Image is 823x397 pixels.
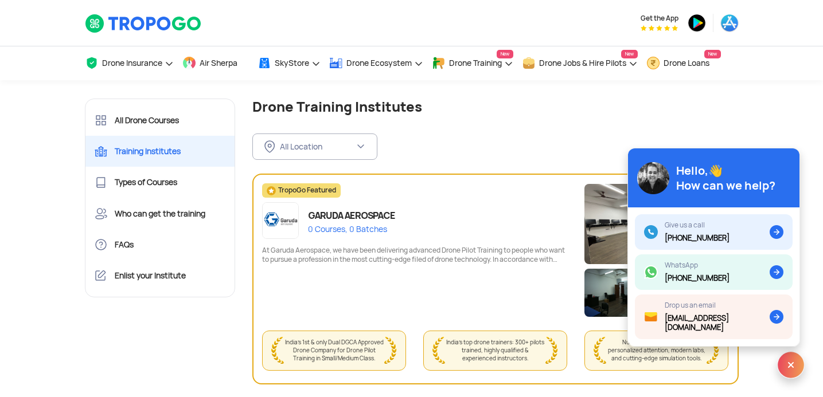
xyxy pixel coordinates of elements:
div: [PHONE_NUMBER] [665,274,730,283]
button: All Location [252,133,377,160]
img: ic_playstore.png [688,14,706,32]
img: ic_chevron_down.svg [356,142,365,151]
span: India's top drone trainers: 300+ pilots trained, highly qualified & experienced instructors. [445,339,545,363]
img: img_avatar@2x.png [637,162,669,194]
span: Drone Loans [664,58,709,68]
img: IMG_0628.jpeg [584,184,728,264]
img: ic_arrow.svg [770,310,783,324]
div: Hello,👋 How can we help? [676,163,775,193]
div: Drop us an email [665,301,770,309]
div: [EMAIL_ADDRESS][DOMAIN_NAME] [665,314,770,332]
div: TropoGo Featured [262,183,341,198]
img: wreath_right.png [707,337,719,364]
img: ic_arrow.svg [770,225,783,239]
img: wreath_left.png [432,337,445,364]
img: app-logo [262,202,299,239]
img: wreath_left.png [594,337,606,364]
div: All Location [280,141,354,152]
a: Drop us an email[EMAIL_ADDRESS][DOMAIN_NAME] [635,294,793,339]
div: Give us a call [665,221,730,229]
a: All Drone Courses [85,105,235,136]
span: India's 1st & only Dual DGCA Approved Drone Company for Drone Pilot Training in Small/Medium Class. [284,339,384,363]
span: Drone Insurance [102,58,162,68]
a: SkyStore [258,46,321,80]
a: Give us a call[PHONE_NUMBER] [635,214,793,250]
a: Drone Jobs & Hire PilotsNew [522,46,638,80]
a: Air Sherpa [182,46,249,80]
a: Who can get the training [85,198,235,229]
span: New [704,50,721,58]
a: TropoGo Featuredapp-logoGARUDA AEROSPACE0 Courses, 0 BatchesAt Garuda Aerospace, we have been del... [253,184,738,371]
img: ic_x.svg [777,351,805,379]
a: WhatsApp[PHONE_NUMBER] [635,254,793,290]
img: wreath_right.png [384,337,397,364]
img: App Raking [641,25,678,31]
span: New [497,50,513,58]
div: [PHONE_NUMBER] [665,234,730,243]
a: Drone TrainingNew [432,46,513,80]
span: Get the App [641,14,678,23]
span: SkyStore [275,58,309,68]
img: ic_appstore.png [720,14,739,32]
img: ic_whatsapp.svg [644,265,658,279]
span: Air Sherpa [200,58,237,68]
div: WhatsApp [665,261,730,269]
a: Enlist your Institute [85,260,235,291]
img: ic_location_inActive.svg [264,140,275,153]
span: New [621,50,638,58]
span: Drone Training [449,58,502,68]
img: TropoGo Logo [85,14,202,33]
img: ic_call.svg [644,225,658,239]
div: GARUDA AEROSPACE [308,207,395,224]
img: C47A5772.jpeg [584,269,653,317]
a: FAQs [85,229,235,260]
div: 0 Courses, 0 Batches [308,224,395,234]
a: Training Institutes [85,136,235,167]
h1: Drone Training Institutes [252,99,739,115]
a: Drone Ecosystem [329,46,423,80]
div: At Garuda Aerospace, we have been delivering advanced Drone Pilot Training to people who want to ... [262,246,567,265]
a: Types of Courses [85,167,235,198]
img: featuredStar.svg [267,186,276,195]
a: Drone Insurance [85,46,174,80]
a: Drone LoansNew [646,46,721,80]
img: ic_arrow.svg [770,265,783,279]
span: Nurturing excellence with personalized attention, modern labs, and cutting-edge simulation tools. [606,339,707,363]
img: wreath_right.png [545,337,558,364]
span: Drone Jobs & Hire Pilots [539,58,626,68]
img: ic_mail.svg [644,310,658,324]
span: Drone Ecosystem [346,58,412,68]
img: wreath_left.png [271,337,284,364]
